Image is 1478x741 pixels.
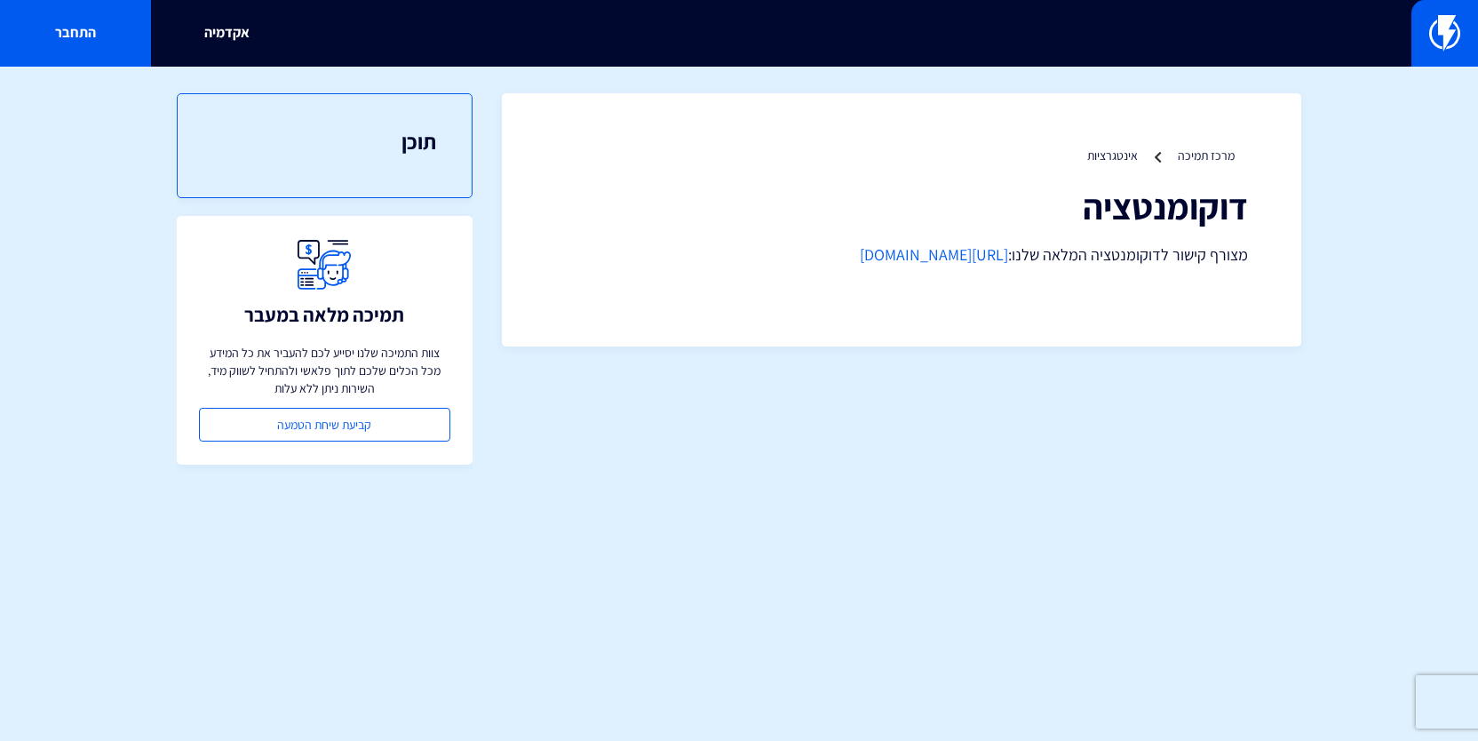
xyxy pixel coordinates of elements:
[244,304,404,325] h3: תמיכה מלאה במעבר
[1178,147,1235,163] a: מרכז תמיכה
[199,344,450,397] p: צוות התמיכה שלנו יסייע לכם להעביר את כל המידע מכל הכלים שלכם לתוך פלאשי ולהתחיל לשווק מיד, השירות...
[555,187,1248,226] h1: דוקומנטציה
[213,130,436,153] h3: תוכן
[339,13,1139,54] input: חיפוש מהיר...
[199,408,450,442] a: קביעת שיחת הטמעה
[555,243,1248,267] p: מצורף קישור לדוקומנטציה המלאה שלנו:
[860,244,1008,265] a: [URL][DOMAIN_NAME]
[1087,147,1138,163] a: אינטגרציות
